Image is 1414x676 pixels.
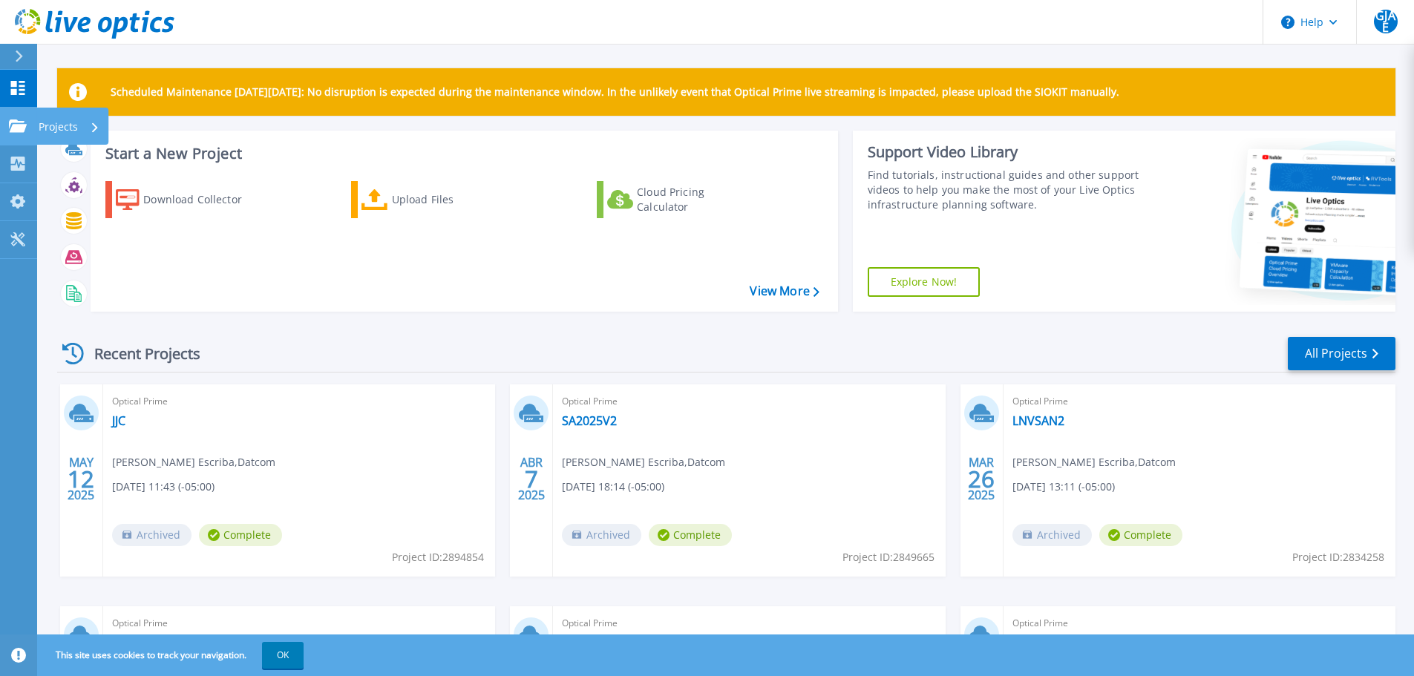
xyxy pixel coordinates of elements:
span: Complete [1099,524,1182,546]
span: 7 [525,473,538,485]
a: View More [750,284,819,298]
a: SA2025V2 [562,413,617,428]
span: Archived [112,524,192,546]
span: Optical Prime [562,615,936,631]
p: Scheduled Maintenance [DATE][DATE]: No disruption is expected during the maintenance window. In t... [111,86,1119,98]
div: MAR 2025 [967,452,995,506]
span: [DATE] 18:14 (-05:00) [562,479,664,495]
span: 12 [68,473,94,485]
div: Upload Files [392,185,511,214]
a: Upload Files [351,181,517,218]
span: Complete [649,524,732,546]
p: Projects [39,108,78,146]
div: Find tutorials, instructional guides and other support videos to help you make the most of your L... [868,168,1145,212]
div: MAY 2025 [67,452,95,506]
a: All Projects [1288,337,1395,370]
a: Download Collector [105,181,271,218]
div: Support Video Library [868,142,1145,162]
div: Cloud Pricing Calculator [637,185,756,214]
div: ABR 2025 [517,452,546,506]
span: Complete [199,524,282,546]
span: [DATE] 13:11 (-05:00) [1012,479,1115,495]
span: Project ID: 2849665 [842,549,935,565]
span: [DATE] 11:43 (-05:00) [112,479,215,495]
span: Optical Prime [1012,615,1387,631]
a: Explore Now! [868,267,981,297]
span: 26 [968,473,995,485]
span: GJAE [1374,10,1398,33]
span: This site uses cookies to track your navigation. [41,642,304,669]
span: [PERSON_NAME] Escriba , Datcom [562,454,725,470]
h3: Start a New Project [105,145,819,162]
span: Optical Prime [1012,393,1387,410]
a: JJC [112,413,125,428]
span: Project ID: 2894854 [392,549,484,565]
span: Optical Prime [112,393,486,410]
span: Project ID: 2834258 [1292,549,1384,565]
button: OK [262,642,304,669]
span: Optical Prime [112,615,486,631]
span: Optical Prime [562,393,936,410]
span: [PERSON_NAME] Escriba , Datcom [1012,454,1176,470]
a: Cloud Pricing Calculator [597,181,762,218]
div: Recent Projects [57,335,220,372]
span: [PERSON_NAME] Escriba , Datcom [112,454,275,470]
span: Archived [1012,524,1092,546]
a: LNVSAN2 [1012,413,1064,428]
span: Archived [562,524,641,546]
div: Download Collector [143,185,262,214]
